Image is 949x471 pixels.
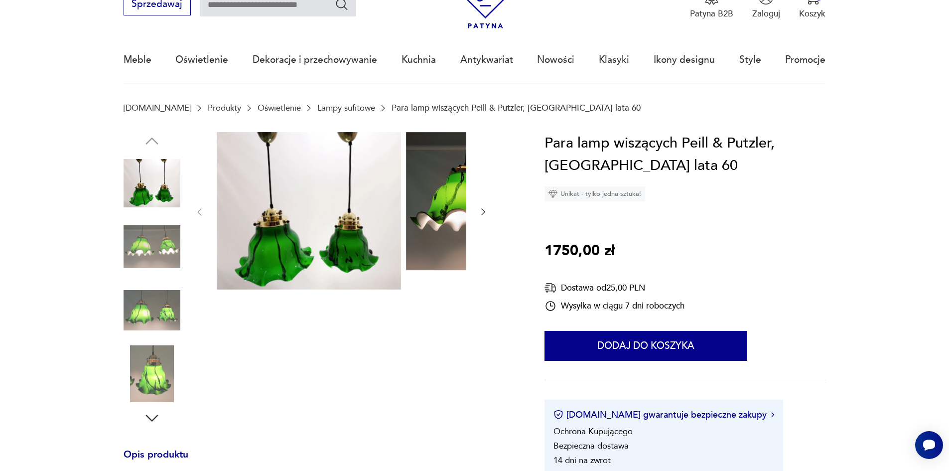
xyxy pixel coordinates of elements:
[124,218,180,275] img: Zdjęcie produktu Para lamp wiszących Peill & Putzler, Niemcy lata 60
[553,455,611,466] li: 14 dni na zwrot
[752,8,780,19] p: Zaloguj
[124,345,180,402] img: Zdjęcie produktu Para lamp wiszących Peill & Putzler, Niemcy lata 60
[317,103,375,113] a: Lampy sufitowe
[392,103,641,113] p: Para lamp wiszących Peill & Putzler, [GEOGRAPHIC_DATA] lata 60
[124,282,180,339] img: Zdjęcie produktu Para lamp wiszących Peill & Putzler, Niemcy lata 60
[208,103,241,113] a: Produkty
[537,37,574,83] a: Nowości
[553,409,774,421] button: [DOMAIN_NAME] gwarantuje bezpieczne zakupy
[217,132,401,290] img: Zdjęcie produktu Para lamp wiszących Peill & Putzler, Niemcy lata 60
[799,8,825,19] p: Koszyk
[175,37,228,83] a: Oświetlenie
[544,282,556,294] img: Ikona dostawy
[553,440,629,452] li: Bezpieczna dostawa
[460,37,513,83] a: Antykwariat
[124,37,151,83] a: Meble
[739,37,761,83] a: Style
[654,37,715,83] a: Ikony designu
[548,189,557,198] img: Ikona diamentu
[124,103,191,113] a: [DOMAIN_NAME]
[544,240,615,263] p: 1750,00 zł
[599,37,629,83] a: Klasyki
[124,1,191,9] a: Sprzedawaj
[544,186,645,201] div: Unikat - tylko jedna sztuka!
[258,103,301,113] a: Oświetlenie
[690,8,733,19] p: Patyna B2B
[553,426,633,437] li: Ochrona Kupującego
[553,410,563,420] img: Ikona certyfikatu
[544,331,747,361] button: Dodaj do koszyka
[402,37,436,83] a: Kuchnia
[544,282,684,294] div: Dostawa od 25,00 PLN
[406,132,590,271] img: Zdjęcie produktu Para lamp wiszących Peill & Putzler, Niemcy lata 60
[544,300,684,312] div: Wysyłka w ciągu 7 dni roboczych
[124,155,180,212] img: Zdjęcie produktu Para lamp wiszących Peill & Putzler, Niemcy lata 60
[785,37,825,83] a: Promocje
[544,132,825,177] h1: Para lamp wiszących Peill & Putzler, [GEOGRAPHIC_DATA] lata 60
[253,37,377,83] a: Dekoracje i przechowywanie
[124,451,516,471] h3: Opis produktu
[915,431,943,459] iframe: Smartsupp widget button
[771,412,774,417] img: Ikona strzałki w prawo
